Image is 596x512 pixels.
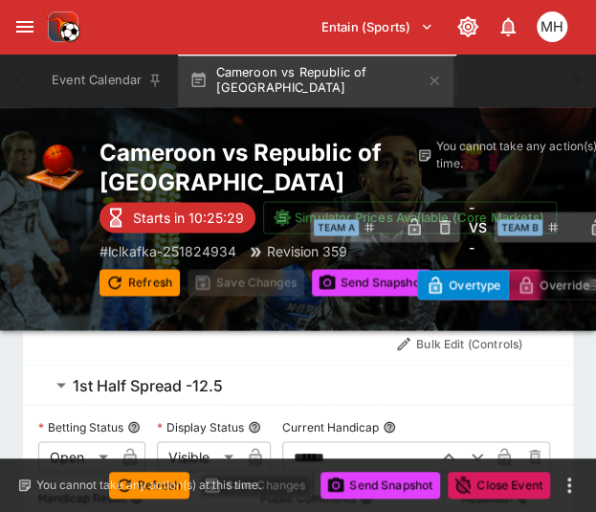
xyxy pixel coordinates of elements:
button: Send Snapshot [320,472,440,499]
span: Team B [497,219,542,235]
button: Event Calendar [40,54,174,107]
img: basketball.png [23,138,84,199]
button: more [558,474,581,497]
p: Copy To Clipboard [99,241,236,261]
p: Current Handicap [282,418,379,434]
button: Bulk Edit (Controls) [329,328,591,359]
button: Notifications [491,10,525,44]
button: 1st Half Spread -12.5 [23,366,573,404]
button: Close Event [448,472,550,499]
p: Revision 359 [267,241,347,261]
p: Override [540,275,588,295]
div: Michael Hutchinson [537,11,567,42]
button: Overtype [417,270,509,300]
p: Overtype [449,275,500,295]
img: PriceKinetics Logo [42,8,80,46]
button: Display Status [248,420,261,434]
button: Send Snapshot [312,269,431,296]
h2: Copy To Clipboard [99,138,417,197]
button: open drawer [8,10,42,44]
h6: - VS - [468,197,486,257]
button: Refresh [99,269,180,296]
button: Cameroon vs Republic of [GEOGRAPHIC_DATA] [178,54,453,107]
button: Simulator Prices Available (Core Markets) [263,201,557,234]
button: Toggle light/dark mode [451,10,485,44]
button: Current Handicap [383,420,396,434]
div: Visible [157,441,240,472]
p: You cannot take any action(s) at this time. [36,477,261,494]
span: Team A [314,219,359,235]
button: Michael Hutchinson [531,6,573,48]
h6: 1st Half Spread -12.5 [73,375,223,395]
p: Display Status [157,418,244,434]
div: Open [38,441,115,472]
p: Betting Status [38,418,123,434]
button: Select Tenant [310,11,445,42]
button: Betting Status [127,420,141,434]
p: Starts in 10:25:29 [133,208,244,228]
